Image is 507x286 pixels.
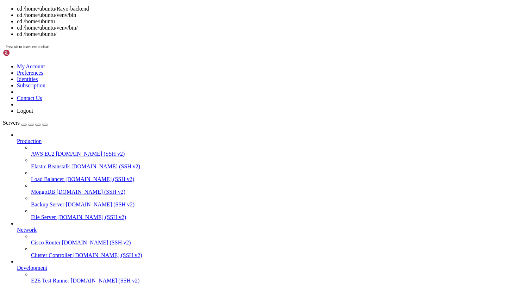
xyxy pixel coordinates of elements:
a: My Account [17,63,45,69]
x-row: Last login: [DATE] from [TECHNICAL_ID] [3,143,415,149]
a: Development [17,265,504,271]
a: Logout [17,108,33,114]
span: Elastic Beanstalk [31,163,70,169]
x-row: Usage of /: 49.8% of 28.02GB Users logged in: 0 [3,56,415,62]
span: [DOMAIN_NAME] (SSH v2) [62,240,131,245]
span: Press tab to insert, esc to close. [6,45,49,49]
li: cd /home/ubuntu/Rayo-backend [17,6,504,12]
x-row: * Documentation: [URL][DOMAIN_NAME] [3,14,415,20]
span: MongoDB [31,189,55,195]
a: Servers [3,120,48,126]
x-row: Expanded Security Maintenance for Applications is not enabled. [3,85,415,91]
a: Load Balancer [DOMAIN_NAME] (SSH v2) [31,176,504,182]
a: Subscription [17,82,45,88]
span: [DOMAIN_NAME] (SSH v2) [73,252,142,258]
a: File Server [DOMAIN_NAME] (SSH v2) [31,214,504,220]
x-row: Enable ESM Apps to receive additional future security updates. [3,114,415,120]
x-row: *** System restart required *** [3,137,415,143]
a: MongoDB [DOMAIN_NAME] (SSH v2) [31,189,504,195]
span: File Server [31,214,56,220]
div: (34, 25) [104,149,107,155]
a: AWS EC2 [DOMAIN_NAME] (SSH v2) [31,151,504,157]
x-row: See [URL][DOMAIN_NAME] or run: sudo pro status [3,120,415,126]
li: cd /home/ubuntu/venv/bin [17,12,504,18]
a: Contact Us [17,95,42,101]
a: Elastic Beanstalk [DOMAIN_NAME] (SSH v2) [31,163,504,170]
span: ubuntu@dev-rayo [3,149,45,155]
span: ~ [48,149,51,155]
span: [DOMAIN_NAME] (SSH v2) [66,201,135,207]
x-row: Swap usage: 0% [3,67,415,73]
li: Production [17,132,504,220]
span: Backup Server [31,201,64,207]
span: Cisco Router [31,240,61,245]
span: [DOMAIN_NAME] (SSH v2) [56,189,125,195]
span: [DOMAIN_NAME] (SSH v2) [65,176,134,182]
a: Identities [17,76,38,82]
span: Load Balancer [31,176,64,182]
a: E2E Test Runner [DOMAIN_NAME] (SSH v2) [31,278,504,284]
x-row: : $ cd /home/ubuntu [3,149,415,155]
x-row: To see these additional updates run: apt list --upgradable [3,102,415,108]
a: Cluster Controller [DOMAIN_NAME] (SSH v2) [31,252,504,259]
span: AWS EC2 [31,151,55,157]
span: Servers [3,120,20,126]
span: Cluster Controller [31,252,72,258]
x-row: 85 updates can be applied immediately. [3,97,415,102]
img: Shellngn [3,49,43,56]
li: Backup Server [DOMAIN_NAME] (SSH v2) [31,195,504,208]
span: [DOMAIN_NAME] (SSH v2) [71,278,140,284]
li: File Server [DOMAIN_NAME] (SSH v2) [31,208,504,220]
span: [DOMAIN_NAME] (SSH v2) [57,214,126,220]
li: cd /home/ubuntu/venv/bin/ [17,25,504,31]
li: Network [17,220,504,259]
x-row: * Support: [URL][DOMAIN_NAME] [3,26,415,32]
li: AWS EC2 [DOMAIN_NAME] (SSH v2) [31,144,504,157]
a: Network [17,227,504,233]
li: Development [17,259,504,284]
span: [DOMAIN_NAME] (SSH v2) [56,151,125,157]
x-row: Memory usage: 35% IPv4 address for eth0: [TECHNICAL_ID] [3,61,415,67]
span: Network [17,227,37,233]
a: Cisco Router [DOMAIN_NAME] (SSH v2) [31,240,504,246]
span: Production [17,138,42,144]
a: Preferences [17,70,43,76]
span: E2E Test Runner [31,278,69,284]
x-row: System information as of [DATE] [3,38,415,44]
li: Cisco Router [DOMAIN_NAME] (SSH v2) [31,233,504,246]
span: [DOMAIN_NAME] (SSH v2) [71,163,140,169]
span: Development [17,265,47,271]
x-row: System load: 0.17 Processes: 223 [3,50,415,56]
li: Cluster Controller [DOMAIN_NAME] (SSH v2) [31,246,504,259]
li: cd /home/ubuntu [17,18,504,25]
li: MongoDB [DOMAIN_NAME] (SSH v2) [31,182,504,195]
li: Elastic Beanstalk [DOMAIN_NAME] (SSH v2) [31,157,504,170]
x-row: Welcome to Ubuntu 24.04.2 LTS (GNU/Linux 6.8.0-1021-azure x86_64) [3,3,415,9]
a: Production [17,138,504,144]
li: E2E Test Runner [DOMAIN_NAME] (SSH v2) [31,271,504,284]
li: Load Balancer [DOMAIN_NAME] (SSH v2) [31,170,504,182]
x-row: * Management: [URL][DOMAIN_NAME] [3,20,415,26]
a: Backup Server [DOMAIN_NAME] (SSH v2) [31,201,504,208]
li: cd /home/ubuntu/ [17,31,504,37]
